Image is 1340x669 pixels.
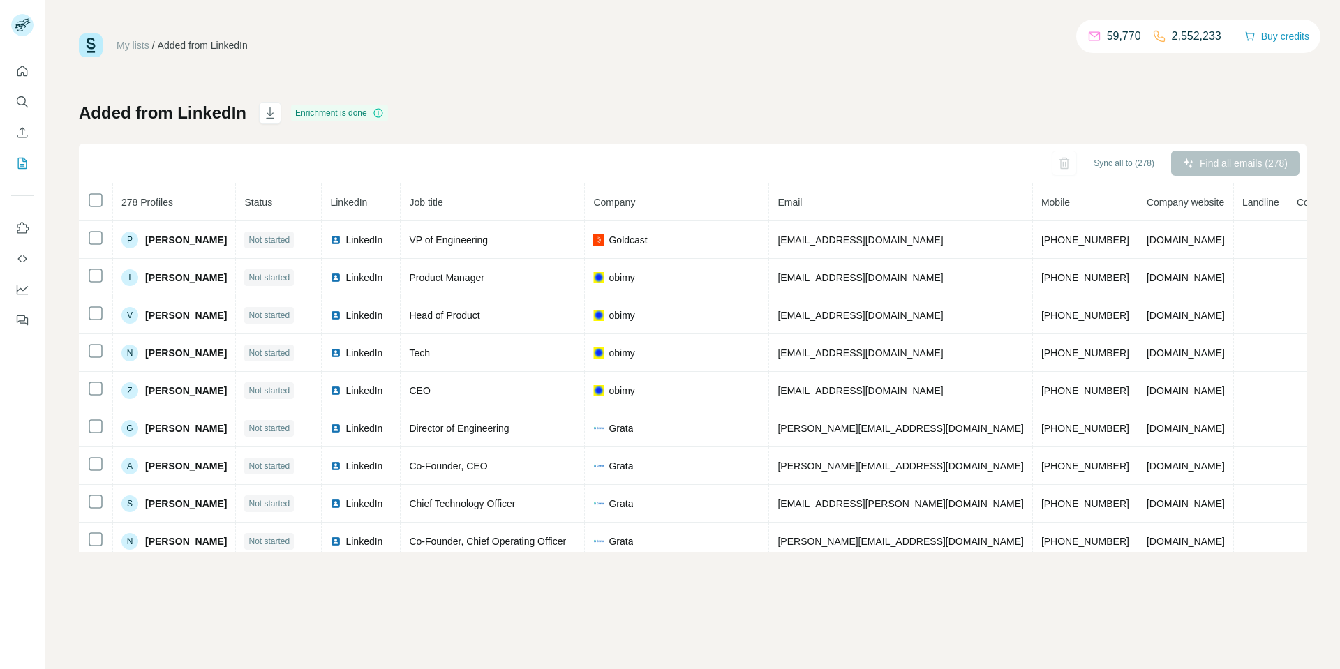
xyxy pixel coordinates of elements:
[1041,197,1070,208] span: Mobile
[345,534,382,548] span: LinkedIn
[145,308,227,322] span: [PERSON_NAME]
[145,497,227,511] span: [PERSON_NAME]
[121,382,138,399] div: Z
[409,385,430,396] span: CEO
[244,197,272,208] span: Status
[593,426,604,430] img: company-logo
[777,310,943,321] span: [EMAIL_ADDRESS][DOMAIN_NAME]
[409,498,515,509] span: Chief Technology Officer
[345,459,382,473] span: LinkedIn
[11,246,33,271] button: Use Surfe API
[777,234,943,246] span: [EMAIL_ADDRESS][DOMAIN_NAME]
[145,233,227,247] span: [PERSON_NAME]
[121,458,138,474] div: A
[248,347,290,359] span: Not started
[777,347,943,359] span: [EMAIL_ADDRESS][DOMAIN_NAME]
[1041,498,1129,509] span: [PHONE_NUMBER]
[1041,536,1129,547] span: [PHONE_NUMBER]
[248,535,290,548] span: Not started
[1147,347,1225,359] span: [DOMAIN_NAME]
[158,38,248,52] div: Added from LinkedIn
[11,216,33,241] button: Use Surfe on LinkedIn
[609,308,634,322] span: obimy
[121,420,138,437] div: G
[1094,157,1154,170] span: Sync all to (278)
[1147,536,1225,547] span: [DOMAIN_NAME]
[409,234,488,246] span: VP of Engineering
[1041,423,1129,434] span: [PHONE_NUMBER]
[1041,385,1129,396] span: [PHONE_NUMBER]
[1041,310,1129,321] span: [PHONE_NUMBER]
[593,197,635,208] span: Company
[409,423,509,434] span: Director of Engineering
[1147,460,1225,472] span: [DOMAIN_NAME]
[777,272,943,283] span: [EMAIL_ADDRESS][DOMAIN_NAME]
[593,347,604,359] img: company-logo
[248,497,290,510] span: Not started
[777,460,1023,472] span: [PERSON_NAME][EMAIL_ADDRESS][DOMAIN_NAME]
[609,421,633,435] span: Grata
[1147,310,1225,321] span: [DOMAIN_NAME]
[345,497,382,511] span: LinkedIn
[777,423,1023,434] span: [PERSON_NAME][EMAIL_ADDRESS][DOMAIN_NAME]
[593,234,604,246] img: company-logo
[1084,153,1164,174] button: Sync all to (278)
[1041,347,1129,359] span: [PHONE_NUMBER]
[609,384,634,398] span: obimy
[248,460,290,472] span: Not started
[1107,28,1141,45] p: 59,770
[345,421,382,435] span: LinkedIn
[593,464,604,468] img: company-logo
[11,151,33,176] button: My lists
[330,460,341,472] img: LinkedIn logo
[248,384,290,397] span: Not started
[345,384,382,398] span: LinkedIn
[11,59,33,84] button: Quick start
[121,495,138,512] div: S
[248,271,290,284] span: Not started
[330,234,341,246] img: LinkedIn logo
[145,271,227,285] span: [PERSON_NAME]
[1147,423,1225,434] span: [DOMAIN_NAME]
[609,233,647,247] span: Goldcast
[409,536,566,547] span: Co-Founder, Chief Operating Officer
[1041,272,1129,283] span: [PHONE_NUMBER]
[121,269,138,286] div: I
[121,197,173,208] span: 278 Profiles
[11,308,33,333] button: Feedback
[11,120,33,145] button: Enrich CSV
[609,459,633,473] span: Grata
[248,234,290,246] span: Not started
[330,498,341,509] img: LinkedIn logo
[409,272,484,283] span: Product Manager
[609,271,634,285] span: obimy
[291,105,388,121] div: Enrichment is done
[409,310,479,321] span: Head of Product
[593,502,604,506] img: company-logo
[152,38,155,52] li: /
[1242,197,1279,208] span: Landline
[1041,460,1129,472] span: [PHONE_NUMBER]
[1172,28,1221,45] p: 2,552,233
[121,345,138,361] div: N
[609,346,634,360] span: obimy
[1147,272,1225,283] span: [DOMAIN_NAME]
[777,197,802,208] span: Email
[121,533,138,550] div: N
[409,460,487,472] span: Co-Founder, CEO
[145,459,227,473] span: [PERSON_NAME]
[345,346,382,360] span: LinkedIn
[1147,385,1225,396] span: [DOMAIN_NAME]
[121,232,138,248] div: P
[609,497,633,511] span: Grata
[1244,27,1309,46] button: Buy credits
[593,310,604,321] img: company-logo
[330,272,341,283] img: LinkedIn logo
[1297,197,1331,208] span: Country
[777,498,1023,509] span: [EMAIL_ADDRESS][PERSON_NAME][DOMAIN_NAME]
[1041,234,1129,246] span: [PHONE_NUMBER]
[330,536,341,547] img: LinkedIn logo
[117,40,149,51] a: My lists
[609,534,633,548] span: Grata
[593,539,604,543] img: company-logo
